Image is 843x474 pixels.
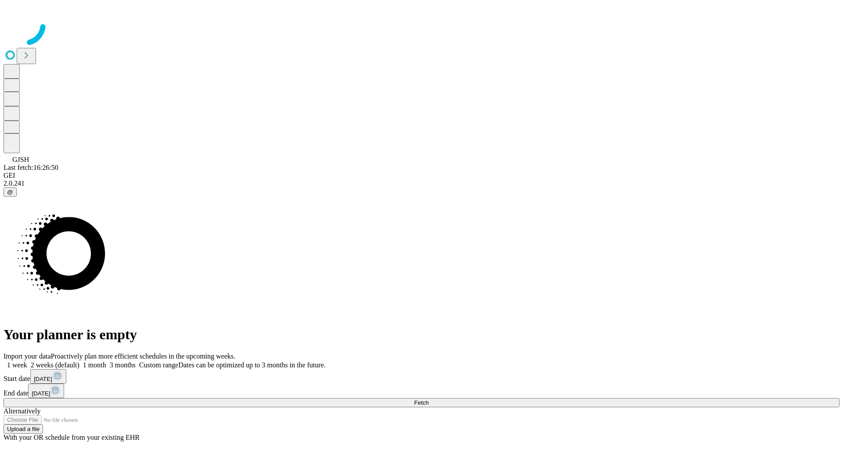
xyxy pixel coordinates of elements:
[4,434,140,441] span: With your OR schedule from your existing EHR
[4,407,40,415] span: Alternatively
[34,376,52,382] span: [DATE]
[4,187,17,197] button: @
[4,369,839,384] div: Start date
[4,172,839,180] div: GEI
[139,361,178,369] span: Custom range
[4,352,51,360] span: Import your data
[178,361,325,369] span: Dates can be optimized up to 3 months in the future.
[110,361,136,369] span: 3 months
[12,156,29,163] span: GJSH
[4,164,58,171] span: Last fetch: 16:26:50
[4,398,839,407] button: Fetch
[28,384,64,398] button: [DATE]
[4,424,43,434] button: Upload a file
[30,369,66,384] button: [DATE]
[4,384,839,398] div: End date
[7,189,13,195] span: @
[83,361,106,369] span: 1 month
[32,390,50,397] span: [DATE]
[51,352,235,360] span: Proactively plan more efficient schedules in the upcoming weeks.
[31,361,79,369] span: 2 weeks (default)
[7,361,27,369] span: 1 week
[414,399,429,406] span: Fetch
[4,180,839,187] div: 2.0.241
[4,327,839,343] h1: Your planner is empty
